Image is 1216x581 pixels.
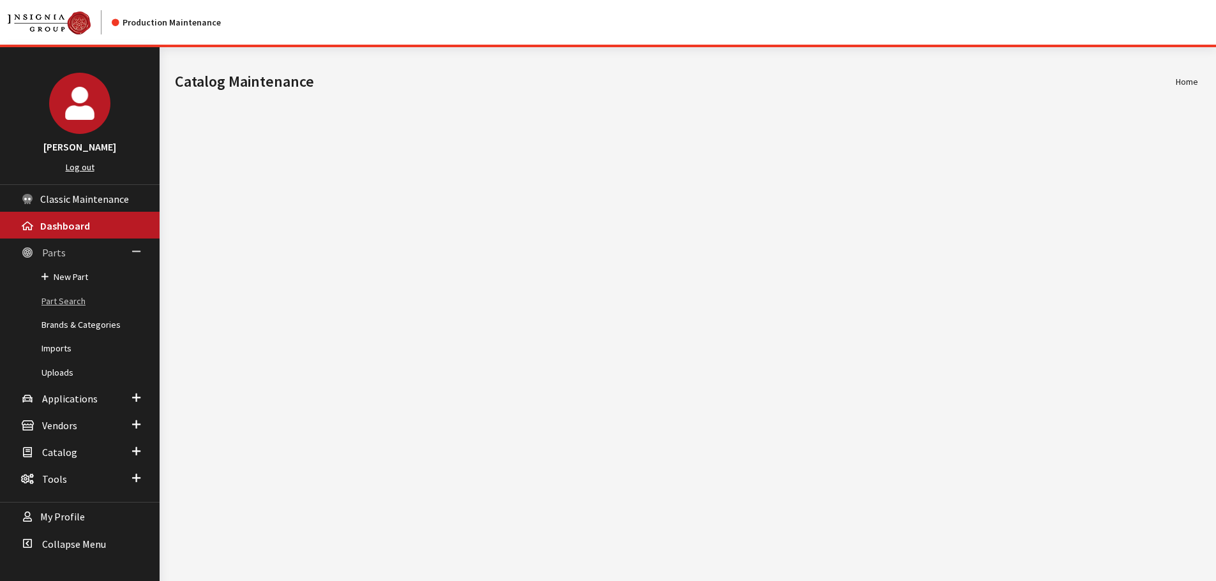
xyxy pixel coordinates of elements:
[42,419,77,432] span: Vendors
[1176,75,1198,89] li: Home
[40,193,129,205] span: Classic Maintenance
[8,10,112,34] a: Insignia Group logo
[40,219,90,232] span: Dashboard
[42,446,77,459] span: Catalog
[8,11,91,34] img: Catalog Maintenance
[42,473,67,485] span: Tools
[66,161,94,173] a: Log out
[112,16,221,29] div: Production Maintenance
[42,246,66,259] span: Parts
[49,73,110,134] img: Cheyenne Dorton
[42,392,98,405] span: Applications
[40,511,85,524] span: My Profile
[13,139,147,154] h3: [PERSON_NAME]
[175,70,1176,93] h1: Catalog Maintenance
[42,538,106,550] span: Collapse Menu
